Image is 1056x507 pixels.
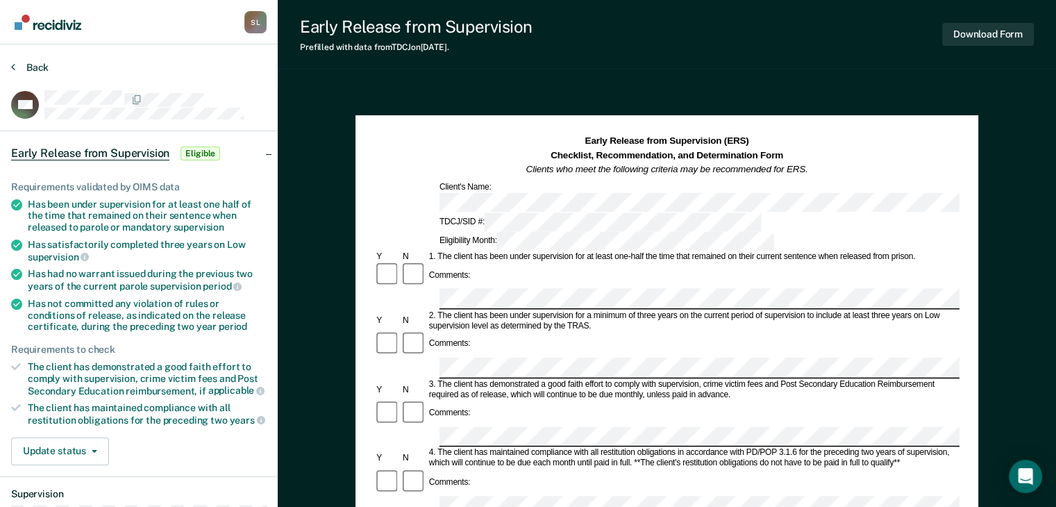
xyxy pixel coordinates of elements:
[244,11,267,33] div: S L
[401,315,427,326] div: N
[11,181,267,193] div: Requirements validated by OIMS data
[942,23,1034,46] button: Download Form
[203,281,242,292] span: period
[11,147,169,160] span: Early Release from Supervision
[585,135,749,146] strong: Early Release from Supervision (ERS)
[300,17,533,37] div: Early Release from Supervision
[174,222,224,233] span: supervision
[219,321,247,332] span: period
[401,385,427,395] div: N
[181,147,220,160] span: Eligible
[427,340,473,350] div: Comments:
[437,231,776,250] div: Eligibility Month:
[11,488,267,500] dt: Supervision
[28,402,267,426] div: The client has maintained compliance with all restitution obligations for the preceding two
[15,15,81,30] img: Recidiviz
[244,11,267,33] button: Profile dropdown button
[427,408,473,419] div: Comments:
[551,149,783,160] strong: Checklist, Recommendation, and Determination Form
[401,251,427,262] div: N
[427,449,959,469] div: 4. The client has maintained compliance with all restitution obligations in accordance with PD/PO...
[11,344,267,356] div: Requirements to check
[300,42,533,52] div: Prefilled with data from TDCJ on [DATE] .
[427,379,959,400] div: 3. The client has demonstrated a good faith effort to comply with supervision, crime victim fees ...
[28,298,267,333] div: Has not committed any violation of rules or conditions of release, as indicated on the release ce...
[427,310,959,331] div: 2. The client has been under supervision for a minimum of three years on the current period of su...
[374,454,401,464] div: Y
[526,164,808,174] em: Clients who meet the following criteria may be recommended for ERS.
[437,213,764,231] div: TDCJ/SID #:
[401,454,427,464] div: N
[427,478,473,488] div: Comments:
[28,199,267,233] div: Has been under supervision for at least one half of the time that remained on their sentence when...
[374,315,401,326] div: Y
[28,239,267,263] div: Has satisfactorily completed three years on Low
[28,251,89,263] span: supervision
[1009,460,1042,493] div: Open Intercom Messenger
[11,61,49,74] button: Back
[208,385,265,396] span: applicable
[374,251,401,262] div: Y
[427,251,959,262] div: 1. The client has been under supervision for at least one-half the time that remained on their cu...
[230,415,265,426] span: years
[28,361,267,397] div: The client has demonstrated a good faith effort to comply with supervision, crime victim fees and...
[427,270,473,281] div: Comments:
[374,385,401,395] div: Y
[28,268,267,292] div: Has had no warrant issued during the previous two years of the current parole supervision
[11,438,109,465] button: Update status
